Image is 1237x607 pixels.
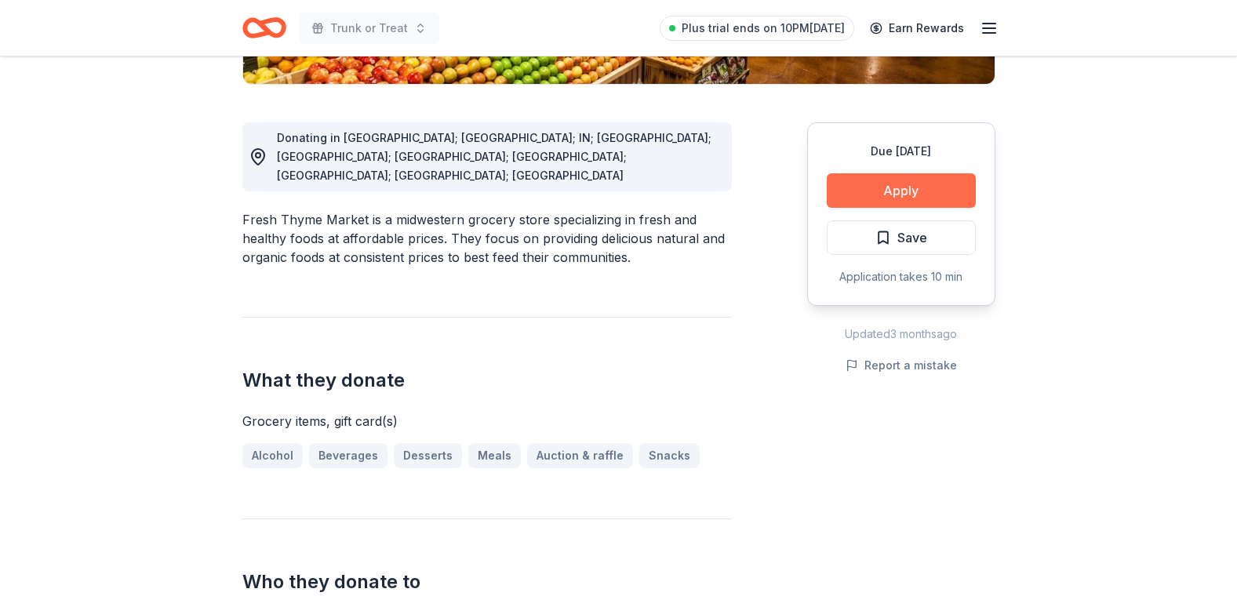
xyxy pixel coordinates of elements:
span: Donating in [GEOGRAPHIC_DATA]; [GEOGRAPHIC_DATA]; IN; [GEOGRAPHIC_DATA]; [GEOGRAPHIC_DATA]; [GEOG... [277,131,711,182]
div: Fresh Thyme Market is a midwestern grocery store specializing in fresh and healthy foods at affor... [242,210,732,267]
button: Apply [827,173,976,208]
a: Beverages [309,443,387,468]
div: Updated 3 months ago [807,325,995,343]
a: Auction & raffle [527,443,633,468]
a: Snacks [639,443,700,468]
span: Plus trial ends on 10PM[DATE] [682,19,845,38]
span: Trunk or Treat [330,19,408,38]
a: Desserts [394,443,462,468]
a: Earn Rewards [860,14,973,42]
button: Report a mistake [846,356,957,375]
span: Save [897,227,927,248]
a: Plus trial ends on 10PM[DATE] [660,16,854,41]
div: Grocery items, gift card(s) [242,412,732,431]
button: Save [827,220,976,255]
div: Application takes 10 min [827,267,976,286]
a: Alcohol [242,443,303,468]
h2: Who they donate to [242,569,732,594]
div: Due [DATE] [827,142,976,161]
a: Home [242,9,286,46]
a: Meals [468,443,521,468]
button: Trunk or Treat [299,13,439,44]
h2: What they donate [242,368,732,393]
